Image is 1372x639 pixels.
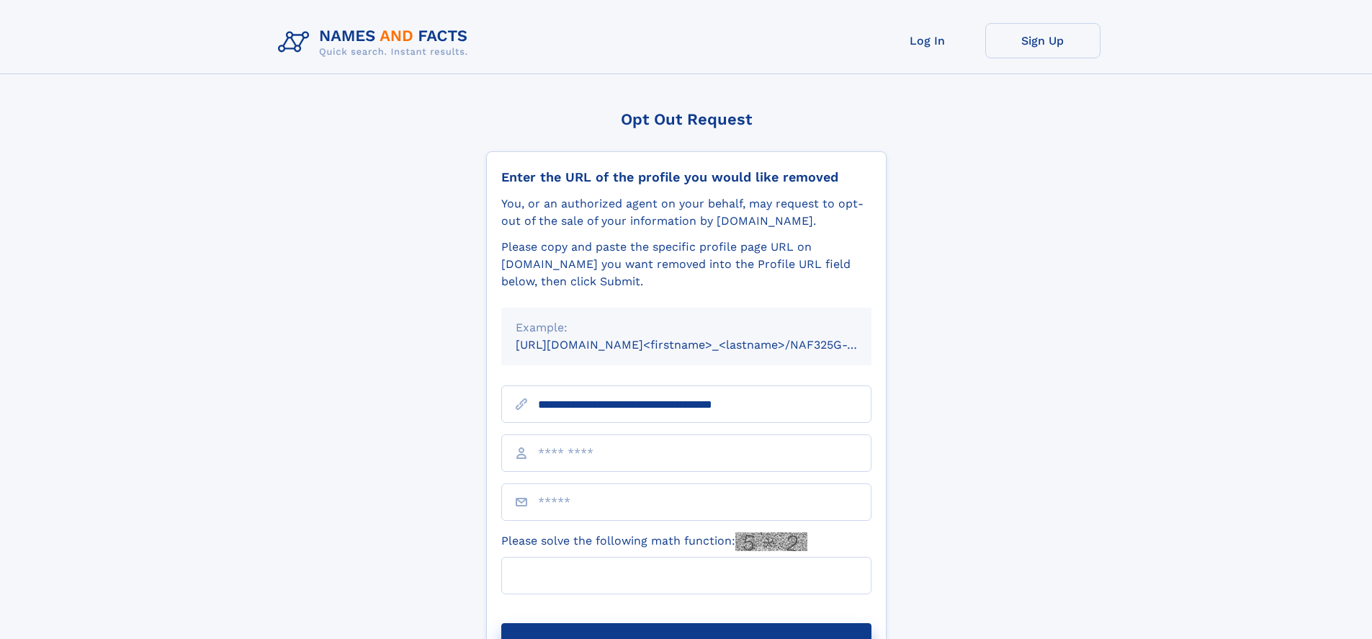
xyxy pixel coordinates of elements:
div: Enter the URL of the profile you would like removed [501,169,871,185]
div: Opt Out Request [486,110,887,128]
a: Sign Up [985,23,1100,58]
img: Logo Names and Facts [272,23,480,62]
a: Log In [870,23,985,58]
label: Please solve the following math function: [501,532,807,551]
div: Please copy and paste the specific profile page URL on [DOMAIN_NAME] you want removed into the Pr... [501,238,871,290]
small: [URL][DOMAIN_NAME]<firstname>_<lastname>/NAF325G-xxxxxxxx [516,338,899,352]
div: You, or an authorized agent on your behalf, may request to opt-out of the sale of your informatio... [501,195,871,230]
div: Example: [516,319,857,336]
